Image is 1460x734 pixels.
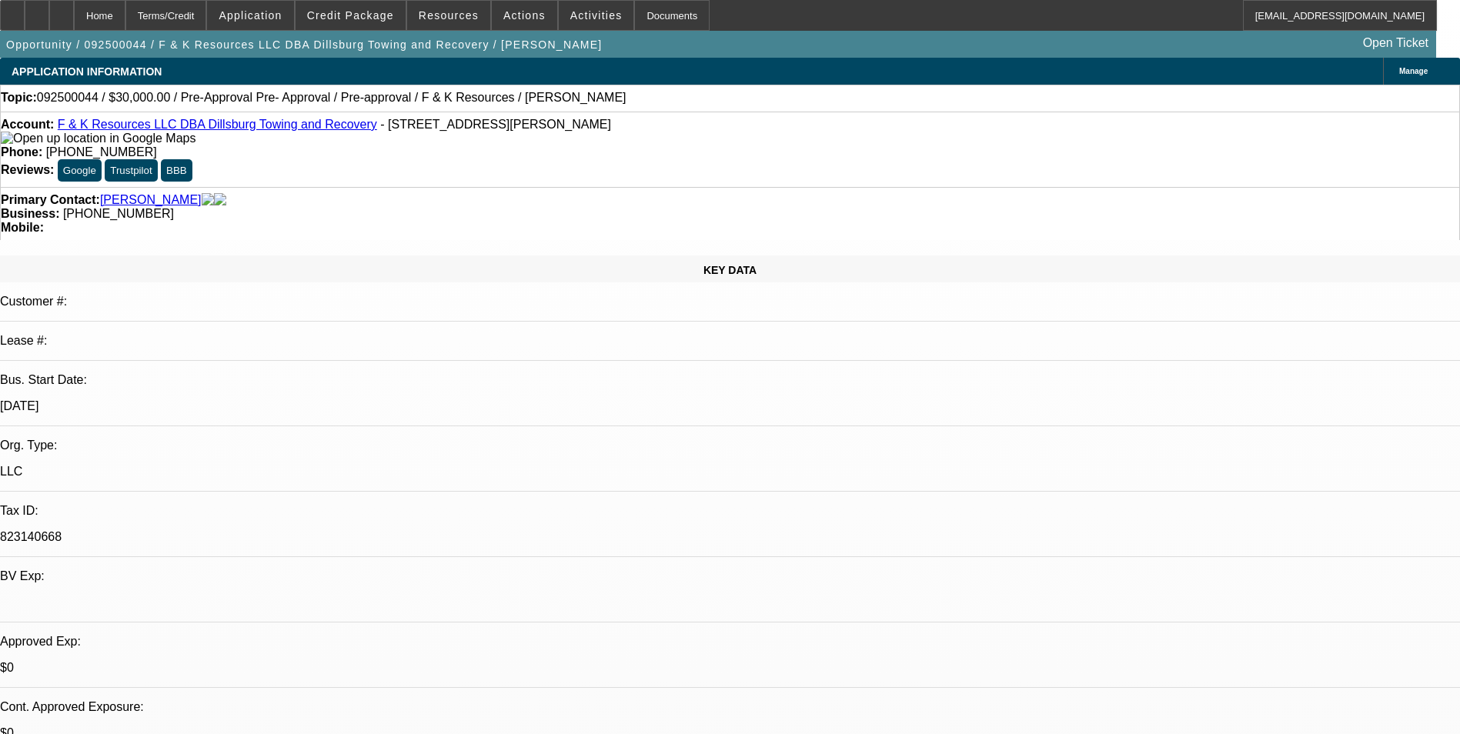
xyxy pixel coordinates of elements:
button: Credit Package [296,1,406,30]
a: F & K Resources LLC DBA Dillsburg Towing and Recovery [58,118,377,131]
button: Google [58,159,102,182]
span: APPLICATION INFORMATION [12,65,162,78]
span: [PHONE_NUMBER] [63,207,174,220]
span: Activities [570,9,623,22]
button: Trustpilot [105,159,157,182]
a: View Google Maps [1,132,195,145]
button: BBB [161,159,192,182]
img: facebook-icon.png [202,193,214,207]
strong: Primary Contact: [1,193,100,207]
span: Opportunity / 092500044 / F & K Resources LLC DBA Dillsburg Towing and Recovery / [PERSON_NAME] [6,38,602,51]
span: [PHONE_NUMBER] [46,145,157,158]
strong: Topic: [1,91,37,105]
img: linkedin-icon.png [214,193,226,207]
button: Activities [559,1,634,30]
span: Actions [503,9,546,22]
span: KEY DATA [703,264,757,276]
span: Credit Package [307,9,394,22]
span: Manage [1399,67,1428,75]
a: [PERSON_NAME] [100,193,202,207]
strong: Mobile: [1,221,44,234]
button: Resources [407,1,490,30]
button: Application [207,1,293,30]
span: 092500044 / $30,000.00 / Pre-Approval Pre- Approval / Pre-approval / F & K Resources / [PERSON_NAME] [37,91,626,105]
span: Resources [419,9,479,22]
strong: Reviews: [1,163,54,176]
img: Open up location in Google Maps [1,132,195,145]
a: Open Ticket [1357,30,1435,56]
strong: Business: [1,207,59,220]
button: Actions [492,1,557,30]
strong: Phone: [1,145,42,158]
span: Application [219,9,282,22]
strong: Account: [1,118,54,131]
span: - [STREET_ADDRESS][PERSON_NAME] [380,118,611,131]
